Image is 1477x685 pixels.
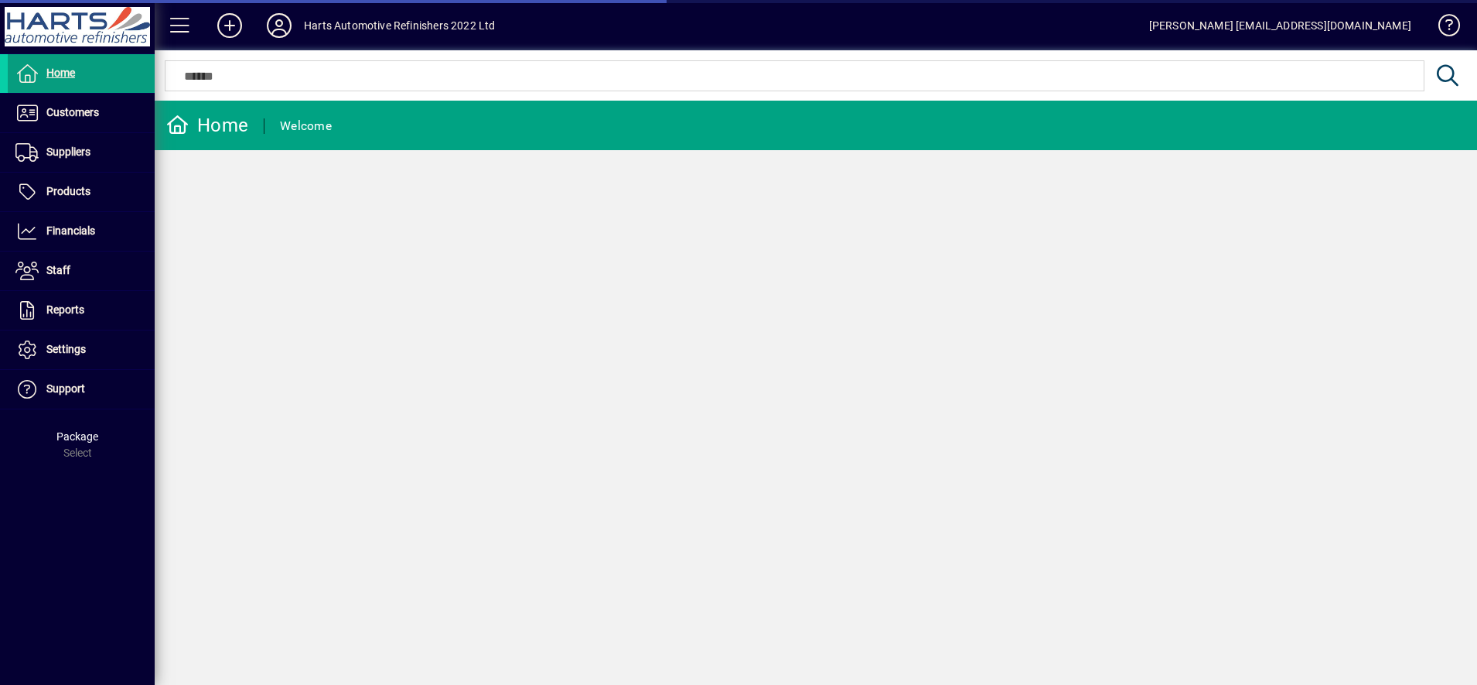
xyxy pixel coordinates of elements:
[46,146,90,158] span: Suppliers
[46,264,70,276] span: Staff
[56,430,98,443] span: Package
[8,370,155,409] a: Support
[205,12,254,39] button: Add
[280,114,332,139] div: Welcome
[1427,3,1458,53] a: Knowledge Base
[46,224,95,237] span: Financials
[166,113,248,138] div: Home
[46,303,84,316] span: Reports
[8,291,155,330] a: Reports
[46,343,86,355] span: Settings
[254,12,304,39] button: Profile
[304,13,495,38] div: Harts Automotive Refinishers 2022 Ltd
[8,173,155,211] a: Products
[8,331,155,369] a: Settings
[8,212,155,251] a: Financials
[46,382,85,395] span: Support
[46,106,99,118] span: Customers
[46,185,90,197] span: Products
[46,67,75,79] span: Home
[8,94,155,132] a: Customers
[8,133,155,172] a: Suppliers
[1149,13,1411,38] div: [PERSON_NAME] [EMAIL_ADDRESS][DOMAIN_NAME]
[8,252,155,290] a: Staff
